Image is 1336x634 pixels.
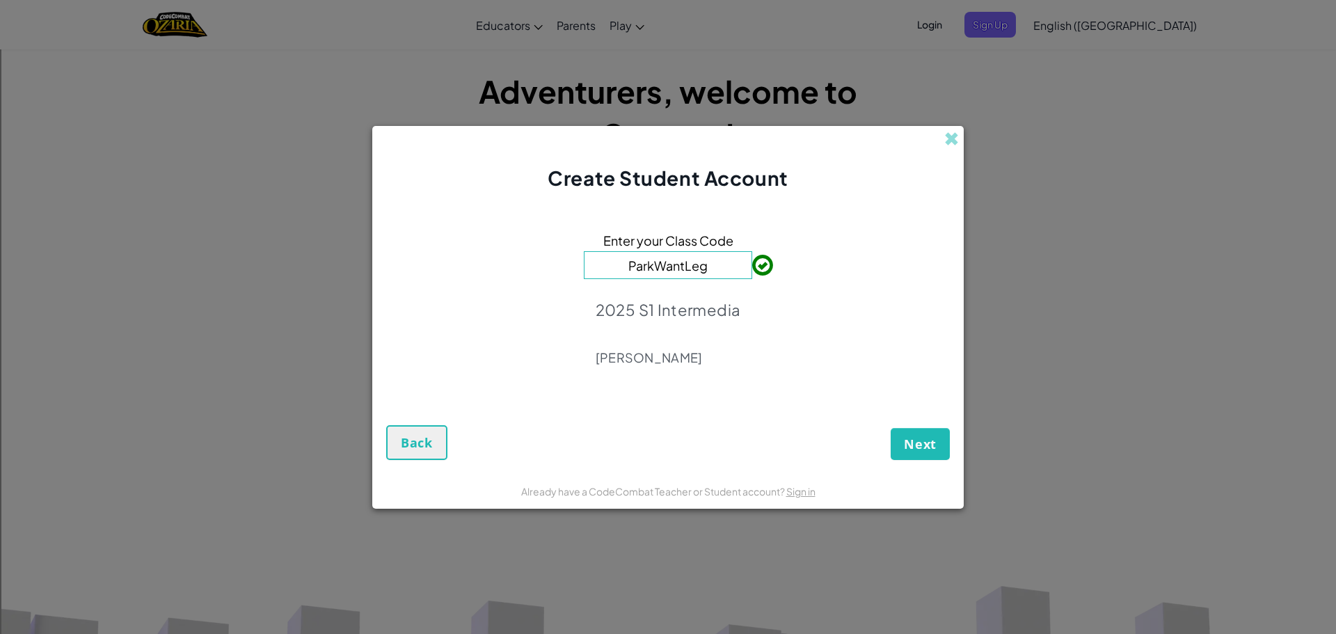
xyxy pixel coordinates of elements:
p: [PERSON_NAME] [596,349,741,366]
div: Options [6,56,1330,68]
p: 2025 S1 Intermedia [596,300,741,319]
div: Sort New > Old [6,18,1330,31]
span: Next [904,436,937,452]
span: Create Student Account [548,166,788,190]
span: Enter your Class Code [603,230,733,251]
div: Move To ... [6,93,1330,106]
a: Sign in [786,485,816,498]
div: Sort A > Z [6,6,1330,18]
button: Next [891,428,950,460]
button: Back [386,425,447,460]
div: Rename [6,81,1330,93]
span: Already have a CodeCombat Teacher or Student account? [521,485,786,498]
div: Move To ... [6,31,1330,43]
div: Sign out [6,68,1330,81]
span: Back [401,434,433,451]
div: Delete [6,43,1330,56]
